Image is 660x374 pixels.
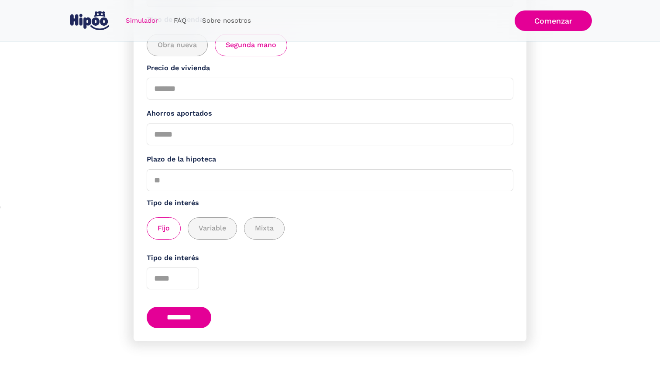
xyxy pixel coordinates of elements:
a: FAQ [166,12,194,29]
div: add_description_here [147,34,513,56]
label: Precio de vivienda [147,63,513,74]
span: Mixta [255,223,274,234]
a: home [68,8,111,34]
span: Obra nueva [158,40,197,51]
div: add_description_here [147,217,513,240]
label: Plazo de la hipoteca [147,154,513,165]
label: Tipo de interés [147,198,513,209]
a: Comenzar [515,10,592,31]
span: Segunda mano [226,40,276,51]
label: Tipo de interés [147,253,513,264]
a: Sobre nosotros [194,12,259,29]
a: Simulador [118,12,166,29]
label: Ahorros aportados [147,108,513,119]
span: Fijo [158,223,170,234]
span: Variable [199,223,226,234]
